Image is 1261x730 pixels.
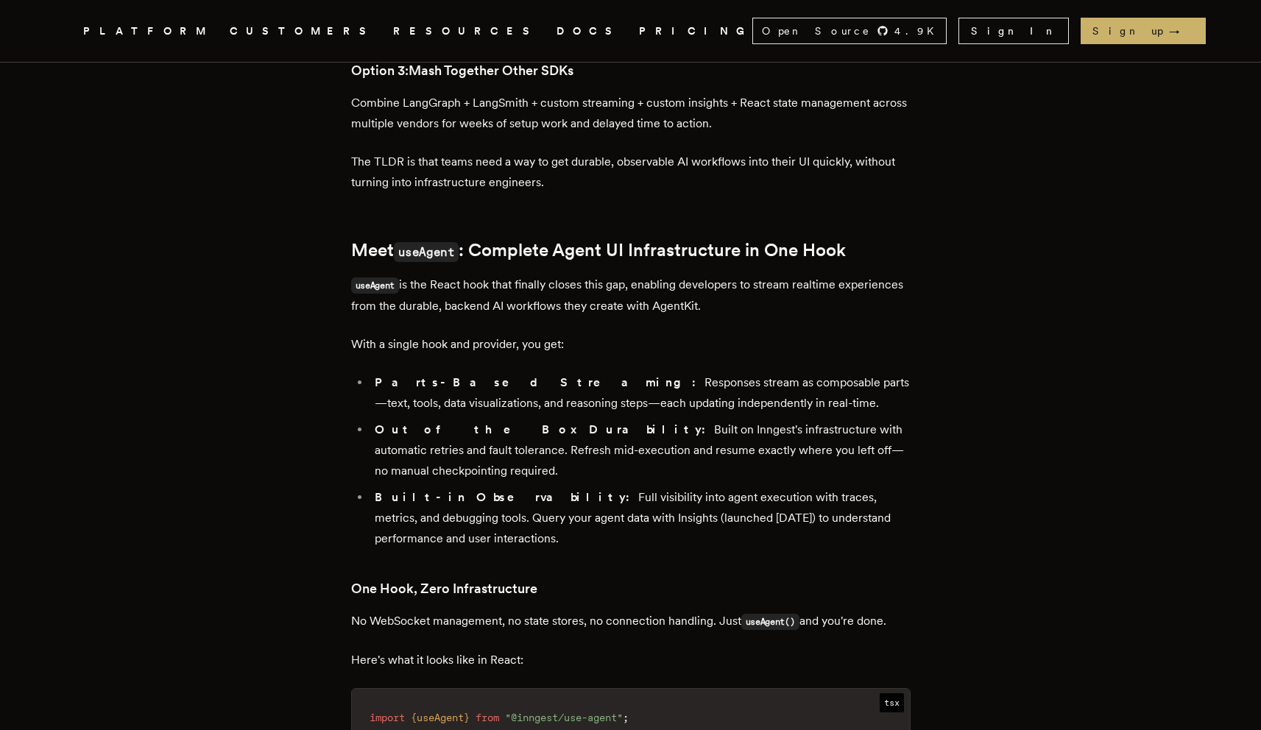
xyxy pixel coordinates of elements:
a: CUSTOMERS [230,22,375,40]
p: Combine LangGraph + LangSmith + custom streaming + custom insights + React state management acros... [351,93,911,134]
a: DOCS [557,22,621,40]
code: useAgent [351,277,400,294]
strong: One Hook, Zero Infrastructure [351,581,537,596]
span: from [476,712,499,723]
strong: Out of the Box Durability: [375,422,714,436]
p: Here's what it looks like in React: [351,650,911,670]
a: PRICING [639,22,752,40]
strong: Parts-Based Streaming: [375,375,704,389]
li: Full visibility into agent execution with traces, metrics, and debugging tools. Query your agent ... [370,487,911,549]
span: { [411,712,417,723]
strong: Built-in Observability: [375,490,638,504]
button: RESOURCES [393,22,539,40]
span: tsx [880,693,904,712]
p: The TLDR is that teams need a way to get durable, observable AI workflows into their UI quickly, ... [351,152,911,193]
p: is the React hook that finally closes this gap, enabling developers to stream realtime experience... [351,274,911,316]
code: useAgent() [741,614,799,630]
span: useAgent [417,712,464,723]
span: ; [623,712,629,723]
code: useAgent [394,242,459,262]
h3: Option 3: [351,60,911,81]
li: Responses stream as composable parts—text, tools, data visualizations, and reasoning steps—each u... [370,372,911,414]
span: import [370,712,405,723]
li: Built on Inngest's infrastructure with automatic retries and fault tolerance. Refresh mid-executi... [370,419,911,481]
span: "@inngest/use-agent" [505,712,623,723]
span: → [1169,24,1194,38]
span: } [464,712,470,723]
a: Sign In [958,18,1069,44]
strong: Mash Together Other SDKs [409,63,573,78]
span: 4.9 K [894,24,943,38]
p: With a single hook and provider, you get: [351,334,911,355]
a: Sign up [1081,18,1206,44]
button: PLATFORM [83,22,212,40]
span: Open Source [762,24,871,38]
p: No WebSocket management, no state stores, no connection handling. Just and you're done. [351,611,911,632]
h2: Meet : Complete Agent UI Infrastructure in One Hook [351,240,911,263]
